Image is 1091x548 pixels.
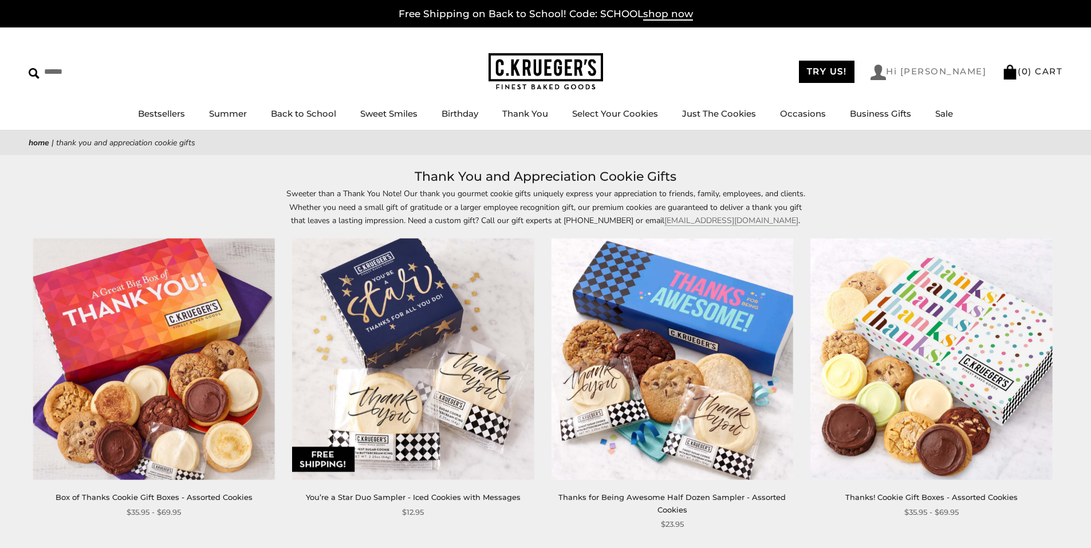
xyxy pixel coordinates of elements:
a: Thanks for Being Awesome Half Dozen Sampler - Assorted Cookies [558,493,786,514]
span: $12.95 [402,506,424,518]
a: Select Your Cookies [572,108,658,119]
a: Back to School [271,108,336,119]
img: Thanks! Cookie Gift Boxes - Assorted Cookies [810,239,1052,480]
img: Box of Thanks Cookie Gift Boxes - Assorted Cookies [33,239,275,480]
a: Box of Thanks Cookie Gift Boxes - Assorted Cookies [56,493,253,502]
a: Occasions [780,108,826,119]
a: Business Gifts [850,108,911,119]
a: Just The Cookies [682,108,756,119]
img: Account [871,65,886,80]
span: 0 [1022,66,1029,77]
a: Bestsellers [138,108,185,119]
a: Thank You [502,108,548,119]
img: Search [29,68,40,79]
a: Birthday [442,108,478,119]
img: Bag [1002,65,1018,80]
a: Sale [935,108,953,119]
span: $35.95 - $69.95 [904,506,959,518]
span: shop now [643,8,693,21]
a: Free Shipping on Back to School! Code: SCHOOLshop now [399,8,693,21]
a: Summer [209,108,247,119]
span: | [52,137,54,148]
span: Thank You and Appreciation Cookie Gifts [56,137,195,148]
img: You’re a Star Duo Sampler - Iced Cookies with Messages [292,239,534,480]
h1: Thank You and Appreciation Cookie Gifts [46,166,1045,187]
a: Hi [PERSON_NAME] [871,65,986,80]
img: Thanks for Being Awesome Half Dozen Sampler - Assorted Cookies [552,239,793,480]
span: $23.95 [661,518,684,530]
a: Home [29,137,49,148]
a: Thanks! Cookie Gift Boxes - Assorted Cookies [845,493,1018,502]
a: [EMAIL_ADDRESS][DOMAIN_NAME] [664,215,798,226]
p: Sweeter than a Thank You Note! Our thank you gourmet cookie gifts uniquely express your appreciat... [282,187,809,227]
a: (0) CART [1002,66,1062,77]
input: Search [29,63,165,81]
a: Sweet Smiles [360,108,418,119]
a: TRY US! [799,61,855,83]
nav: breadcrumbs [29,136,1062,149]
span: $35.95 - $69.95 [127,506,181,518]
a: You’re a Star Duo Sampler - Iced Cookies with Messages [306,493,521,502]
img: C.KRUEGER'S [489,53,603,90]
